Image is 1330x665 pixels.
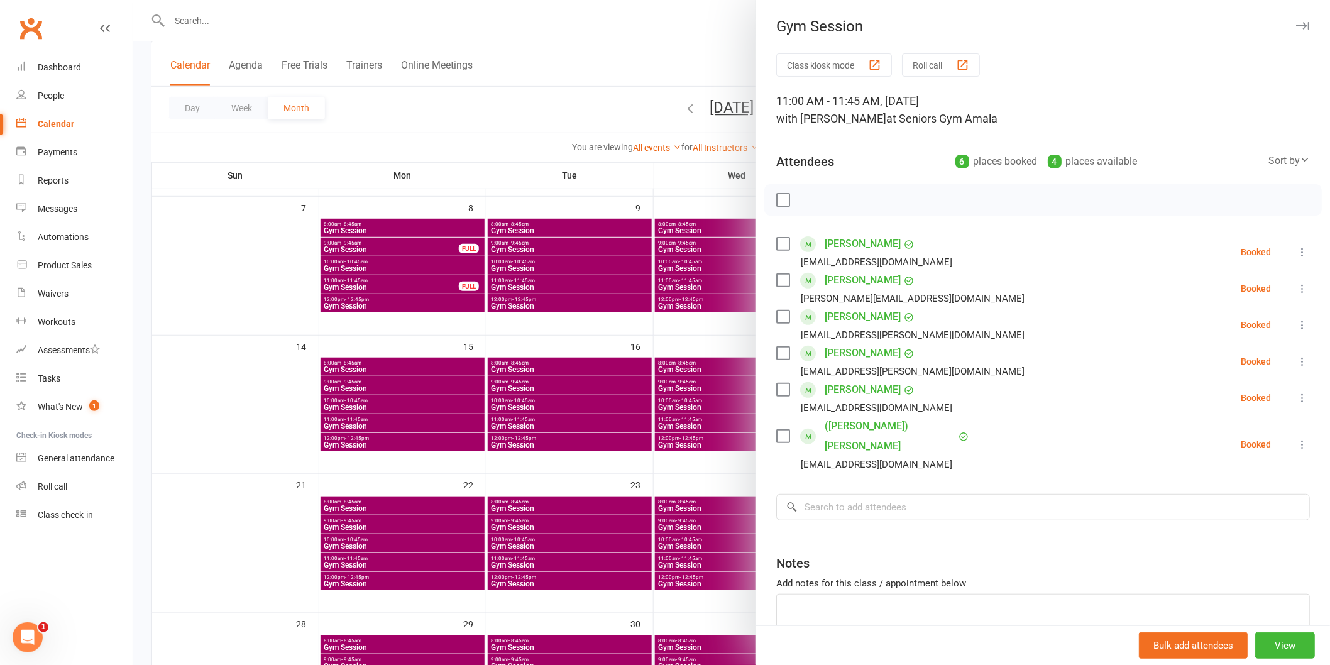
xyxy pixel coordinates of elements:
a: General attendance kiosk mode [16,444,133,473]
div: [EMAIL_ADDRESS][DOMAIN_NAME] [801,400,952,416]
div: Payments [38,147,77,157]
a: Messages [16,195,133,223]
div: [EMAIL_ADDRESS][DOMAIN_NAME] [801,456,952,473]
div: [EMAIL_ADDRESS][PERSON_NAME][DOMAIN_NAME] [801,363,1025,380]
a: Product Sales [16,251,133,280]
div: places available [1048,153,1138,170]
div: Reports [38,175,69,185]
a: [PERSON_NAME] [825,234,901,254]
span: at Seniors Gym Amala [886,112,997,125]
div: Booked [1241,321,1271,329]
div: Assessments [38,345,100,355]
a: ([PERSON_NAME]) [PERSON_NAME] [825,416,955,456]
span: 1 [38,622,48,632]
div: People [38,91,64,101]
button: Class kiosk mode [776,53,892,77]
div: [EMAIL_ADDRESS][PERSON_NAME][DOMAIN_NAME] [801,327,1025,343]
a: Clubworx [15,13,47,44]
a: [PERSON_NAME] [825,307,901,327]
div: Booked [1241,248,1271,256]
div: What's New [38,402,83,412]
div: Dashboard [38,62,81,72]
div: General attendance [38,453,114,463]
a: Automations [16,223,133,251]
div: Class check-in [38,510,93,520]
div: Booked [1241,284,1271,293]
button: Roll call [902,53,980,77]
div: Booked [1241,357,1271,366]
a: Tasks [16,365,133,393]
div: Booked [1241,393,1271,402]
div: 4 [1048,155,1062,168]
div: Sort by [1268,153,1310,169]
a: Calendar [16,110,133,138]
iframe: Intercom live chat [13,622,43,652]
a: People [16,82,133,110]
div: [PERSON_NAME][EMAIL_ADDRESS][DOMAIN_NAME] [801,290,1025,307]
div: Calendar [38,119,74,129]
a: Waivers [16,280,133,308]
div: places booked [955,153,1038,170]
a: Payments [16,138,133,167]
input: Search to add attendees [776,494,1310,520]
div: Roll call [38,481,67,492]
a: [PERSON_NAME] [825,343,901,363]
a: Class kiosk mode [16,501,133,529]
div: Product Sales [38,260,92,270]
div: Workouts [38,317,75,327]
a: Roll call [16,473,133,501]
div: Notes [776,554,810,572]
div: [EMAIL_ADDRESS][DOMAIN_NAME] [801,254,952,270]
button: Bulk add attendees [1139,632,1248,659]
button: View [1255,632,1315,659]
div: Automations [38,232,89,242]
a: What's New1 [16,393,133,421]
div: Gym Session [756,18,1330,35]
div: Add notes for this class / appointment below [776,576,1310,591]
div: 11:00 AM - 11:45 AM, [DATE] [776,92,1310,128]
a: [PERSON_NAME] [825,270,901,290]
a: Assessments [16,336,133,365]
span: with [PERSON_NAME] [776,112,886,125]
div: 6 [955,155,969,168]
a: [PERSON_NAME] [825,380,901,400]
a: Workouts [16,308,133,336]
div: Tasks [38,373,60,383]
a: Dashboard [16,53,133,82]
div: Attendees [776,153,834,170]
div: Waivers [38,289,69,299]
span: 1 [89,400,99,411]
div: Booked [1241,440,1271,449]
div: Messages [38,204,77,214]
a: Reports [16,167,133,195]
